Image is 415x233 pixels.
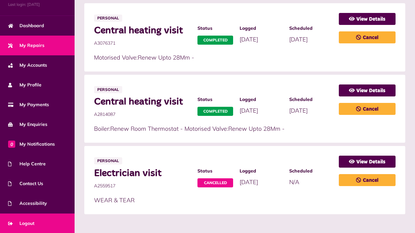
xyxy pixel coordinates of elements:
[8,141,55,148] span: My Notifications
[197,107,233,116] span: Completed
[8,200,47,207] span: Accessibility
[94,168,191,179] span: Electrician visit
[240,178,258,186] span: [DATE]
[240,36,258,43] span: [DATE]
[8,2,66,7] span: Last login: [DATE]
[289,36,308,43] span: [DATE]
[94,96,191,108] span: Central heating visit
[240,107,258,114] span: [DATE]
[339,156,396,168] a: View Details
[8,121,47,128] span: My Enquiries
[197,178,233,187] span: Cancelled
[8,161,46,167] span: Help Centre
[94,183,191,189] span: A2559517
[339,31,396,43] a: Cancel
[8,180,43,187] span: Contact Us
[8,62,47,69] span: My Accounts
[240,168,283,174] span: Logged
[8,42,44,49] span: My Repairs
[94,15,122,22] span: Personal
[94,157,122,164] span: Personal
[94,124,332,133] p: Boiler:Renew Room Thermostat - Motorised Valve:Renew Upto 28Mm -
[94,53,332,62] p: Motorised Valve:Renew Upto 28Mm -
[339,13,396,25] a: View Details
[339,84,396,96] a: View Details
[8,220,34,227] span: Logout
[94,86,122,93] span: Personal
[289,178,299,186] span: N/A
[240,96,283,103] span: Logged
[8,101,49,108] span: My Payments
[197,96,233,103] span: Status
[94,111,191,118] span: A2814087
[197,168,233,174] span: Status
[94,196,332,205] p: WEAR & TEAR
[8,140,15,148] span: 0
[240,25,283,32] span: Logged
[289,107,308,114] span: [DATE]
[94,40,191,47] span: A3076371
[197,25,233,32] span: Status
[8,22,44,29] span: Dashboard
[289,168,332,174] span: Scheduled
[339,103,396,115] a: Cancel
[289,96,332,103] span: Scheduled
[339,174,396,186] a: Cancel
[94,25,191,37] span: Central heating visit
[8,82,41,88] span: My Profile
[197,36,233,45] span: Completed
[289,25,332,32] span: Scheduled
